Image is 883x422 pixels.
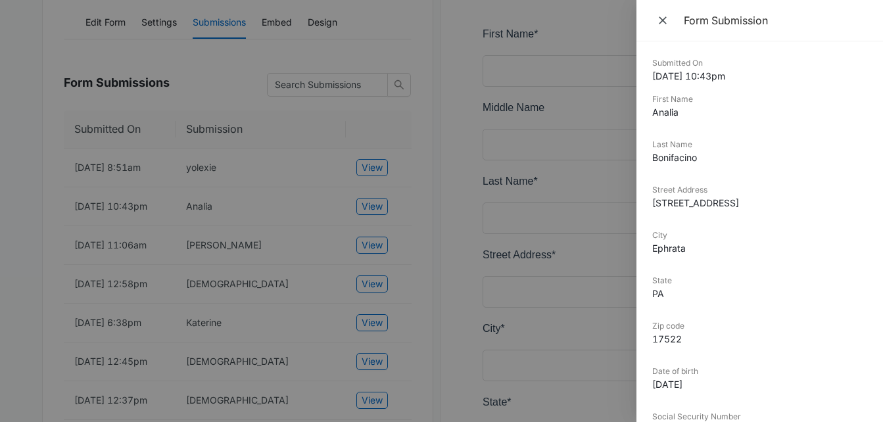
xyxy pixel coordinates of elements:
[652,275,867,287] dt: State
[652,196,867,210] dd: [STREET_ADDRESS]
[652,69,867,83] dd: [DATE] 10:43pm
[656,11,672,30] span: Close
[652,241,867,255] dd: Ephrata
[652,365,867,377] dt: Date of birth
[652,377,867,391] dd: [DATE]
[652,93,867,105] dt: First Name
[652,11,676,30] button: Close
[652,332,867,346] dd: 17522
[652,320,867,332] dt: Zip code
[652,287,867,300] dd: PA
[652,57,867,69] dt: Submitted On
[652,184,867,196] dt: Street Address
[652,229,867,241] dt: City
[652,105,867,119] dd: Analia
[652,151,867,164] dd: Bonifacino
[684,13,867,28] div: Form Submission
[652,139,867,151] dt: Last Name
